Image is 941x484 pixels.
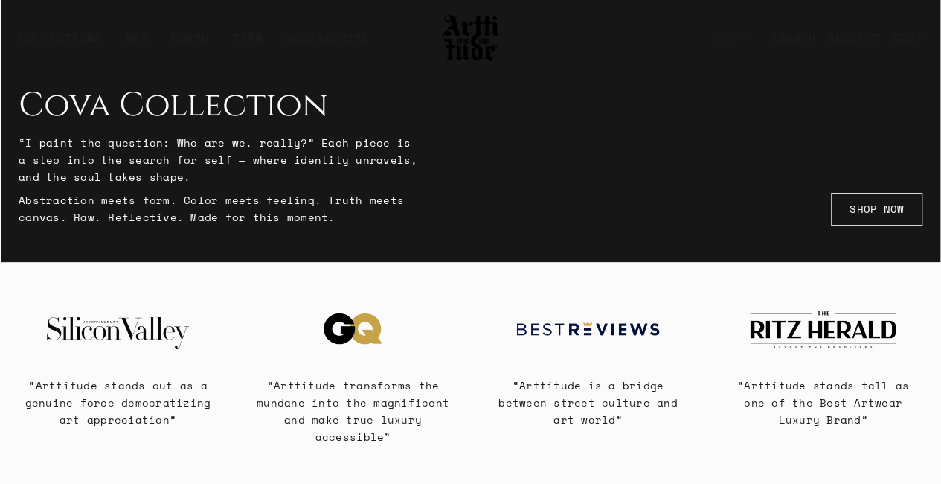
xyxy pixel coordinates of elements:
[171,29,209,59] a: WOMEN
[707,22,759,54] button: USD $
[19,191,420,226] p: Abstraction meets form. Color meets feeling. Truth meets canvas. Raw. Reflective. Made for this m...
[489,377,687,428] p: “Arttitude is a bridge between street culture and art world”
[881,23,922,53] a: Open cart
[724,377,922,428] p: “Arttitude stands tall as one of the Best Artwear Luxury Brand”
[759,23,816,53] a: SEARCH
[831,193,922,226] a: SHOP NOW
[19,86,420,125] h2: Cova Collection
[816,23,881,53] a: ACCOUNT
[7,29,381,59] ul: Main navigation
[254,377,452,445] p: “Arttitude transforms the mundane into the magnificent and make true luxury accessible”
[716,32,744,44] span: USD $
[233,29,263,59] a: TEEN
[286,29,369,59] div: ACCESSORIES
[19,377,217,428] p: “Arttitude stands out as a genuine force democratizing art appreciation”
[893,29,922,47] div: CART
[19,134,420,185] p: “I paint the question: Who are we, really?” Each piece is a step into the search for self — where...
[441,13,501,63] img: Arttitude
[125,29,147,59] a: MEN
[19,29,101,59] div: COLLECTIONS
